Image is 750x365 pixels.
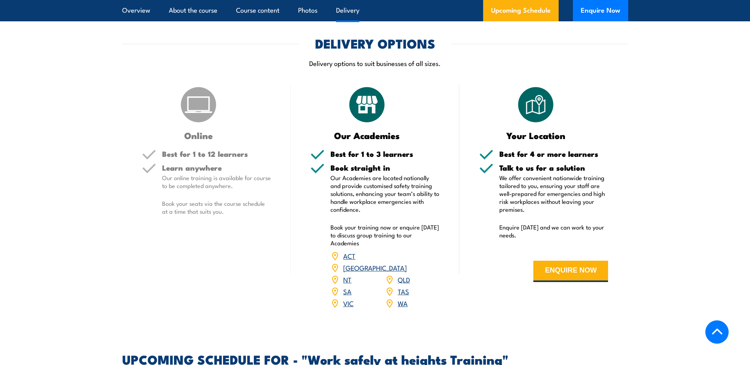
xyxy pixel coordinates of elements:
[499,164,608,171] h5: Talk to us for a solution
[331,164,440,171] h5: Book straight in
[162,174,271,190] p: Our online training is available for course to be completed anywhere.
[499,223,608,239] p: Enquire [DATE] and we can work to your needs.
[331,174,440,213] p: Our Academies are located nationally and provide customised safety training solutions, enhancing ...
[398,286,409,296] a: TAS
[162,199,271,215] p: Book your seats via the course schedule at a time that suits you.
[343,286,351,296] a: SA
[479,131,593,140] h3: Your Location
[343,275,351,284] a: NT
[162,150,271,158] h5: Best for 1 to 12 learners
[142,131,255,140] h3: Online
[398,298,408,308] a: WA
[499,150,608,158] h5: Best for 4 or more learners
[122,58,628,68] p: Delivery options to suit businesses of all sizes.
[533,261,608,282] button: ENQUIRE NOW
[162,164,271,171] h5: Learn anywhere
[310,131,424,140] h3: Our Academies
[343,251,355,260] a: ACT
[315,38,435,49] h2: DELIVERY OPTIONS
[343,263,407,272] a: [GEOGRAPHIC_DATA]
[331,150,440,158] h5: Best for 1 to 3 learners
[398,275,410,284] a: QLD
[331,223,440,247] p: Book your training now or enquire [DATE] to discuss group training to our Academies
[499,174,608,213] p: We offer convenient nationwide training tailored to you, ensuring your staff are well-prepared fo...
[122,354,628,365] h2: UPCOMING SCHEDULE FOR - "Work safely at heights Training"
[343,298,353,308] a: VIC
